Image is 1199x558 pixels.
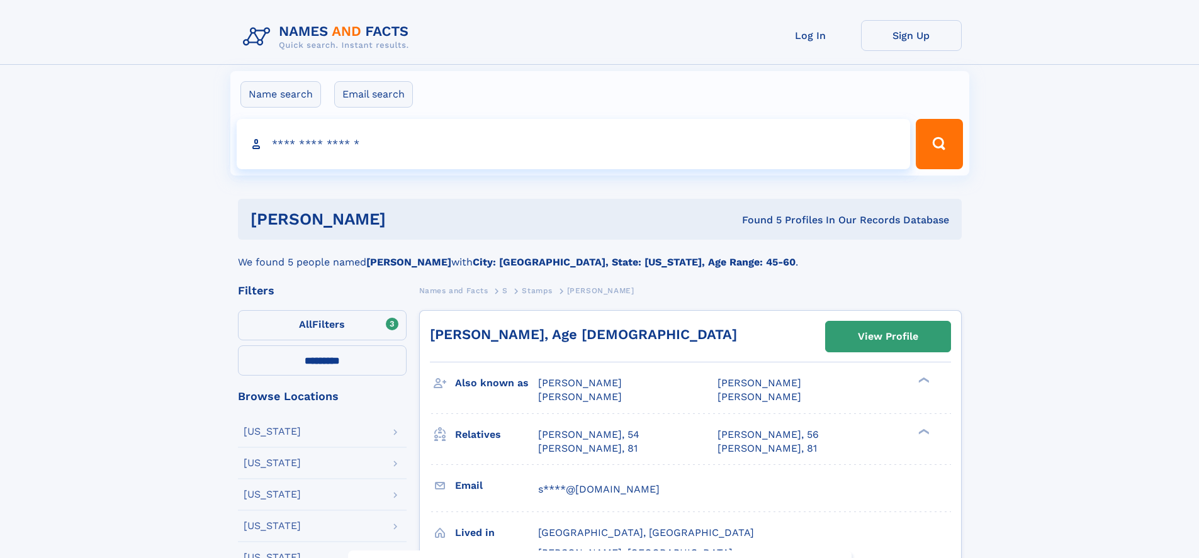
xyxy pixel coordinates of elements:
[455,424,538,445] h3: Relatives
[567,286,634,295] span: [PERSON_NAME]
[455,372,538,394] h3: Also known as
[915,427,930,435] div: ❯
[916,119,962,169] button: Search Button
[419,282,488,298] a: Names and Facts
[858,322,918,351] div: View Profile
[502,286,508,295] span: S
[238,391,407,402] div: Browse Locations
[250,211,564,227] h1: [PERSON_NAME]
[238,285,407,296] div: Filters
[244,427,301,437] div: [US_STATE]
[238,310,407,340] label: Filters
[915,376,930,384] div: ❯
[564,213,949,227] div: Found 5 Profiles In Our Records Database
[244,458,301,468] div: [US_STATE]
[240,81,321,108] label: Name search
[473,256,796,268] b: City: [GEOGRAPHIC_DATA], State: [US_STATE], Age Range: 45-60
[826,321,950,352] a: View Profile
[718,442,817,455] a: [PERSON_NAME], 81
[861,20,962,51] a: Sign Up
[522,286,553,295] span: Stamps
[299,318,312,330] span: All
[538,442,638,455] a: [PERSON_NAME], 81
[244,521,301,531] div: [US_STATE]
[455,522,538,544] h3: Lived in
[366,256,451,268] b: [PERSON_NAME]
[244,489,301,499] div: [US_STATE]
[334,81,413,108] label: Email search
[718,377,801,389] span: [PERSON_NAME]
[718,391,801,403] span: [PERSON_NAME]
[455,475,538,496] h3: Email
[538,377,622,389] span: [PERSON_NAME]
[718,428,819,442] a: [PERSON_NAME], 56
[538,527,754,538] span: [GEOGRAPHIC_DATA], [GEOGRAPHIC_DATA]
[538,428,639,442] a: [PERSON_NAME], 54
[502,282,508,298] a: S
[760,20,861,51] a: Log In
[238,240,962,270] div: We found 5 people named with .
[538,391,622,403] span: [PERSON_NAME]
[522,282,553,298] a: Stamps
[430,326,737,342] a: [PERSON_NAME], Age [DEMOGRAPHIC_DATA]
[237,119,911,169] input: search input
[238,20,419,54] img: Logo Names and Facts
